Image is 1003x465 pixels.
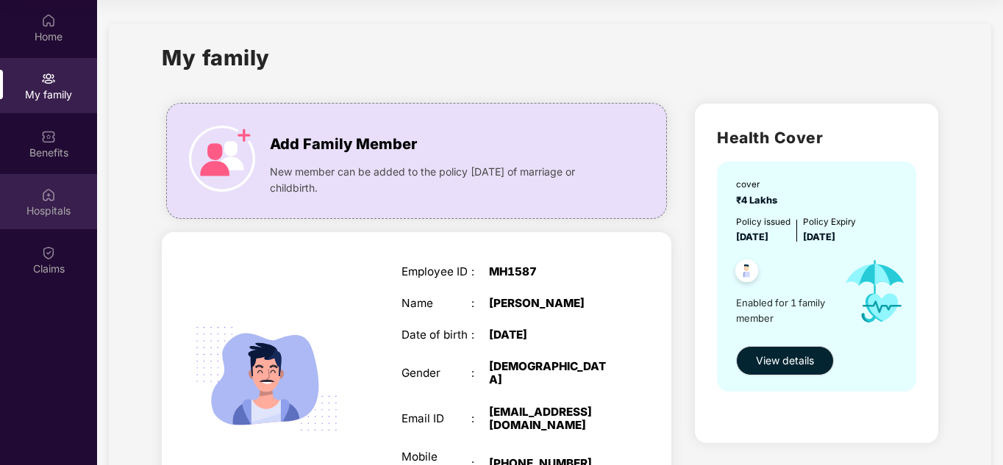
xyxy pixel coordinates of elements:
div: Policy issued [736,215,790,229]
img: svg+xml;base64,PHN2ZyBpZD0iSG9tZSIgeG1sbnM9Imh0dHA6Ly93d3cudzMub3JnLzIwMDAvc3ZnIiB3aWR0aD0iMjAiIG... [41,13,56,28]
img: icon [189,126,255,192]
span: Enabled for 1 family member [736,295,832,325]
div: cover [736,178,782,192]
img: svg+xml;base64,PHN2ZyBpZD0iQ2xhaW0iIHhtbG5zPSJodHRwOi8vd3d3LnczLm9yZy8yMDAwL3N2ZyIgd2lkdGg9IjIwIi... [41,245,56,260]
div: Date of birth [401,328,472,342]
span: ₹4 Lakhs [736,195,782,206]
div: [DEMOGRAPHIC_DATA] [489,360,612,386]
div: Gender [401,367,472,380]
img: svg+xml;base64,PHN2ZyB3aWR0aD0iMjAiIGhlaWdodD0iMjAiIHZpZXdCb3g9IjAgMCAyMCAyMCIgZmlsbD0ibm9uZSIgeG... [41,71,56,86]
img: svg+xml;base64,PHN2ZyB4bWxucz0iaHR0cDovL3d3dy53My5vcmcvMjAwMC9zdmciIHdpZHRoPSI0OC45NDMiIGhlaWdodD... [729,255,765,291]
span: Add Family Member [270,133,417,156]
div: Employee ID [401,265,472,278]
div: [PERSON_NAME] [489,297,612,310]
div: Email ID [401,412,472,425]
span: New member can be added to the policy [DATE] of marriage or childbirth. [270,164,611,196]
div: [DATE] [489,328,612,342]
span: [DATE] [736,231,768,242]
div: MH1587 [489,265,612,278]
h1: My family [162,41,270,74]
img: svg+xml;base64,PHN2ZyBpZD0iSG9zcGl0YWxzIiB4bWxucz0iaHR0cDovL3d3dy53My5vcmcvMjAwMC9zdmciIHdpZHRoPS... [41,187,56,202]
span: [DATE] [803,231,835,242]
div: : [471,367,489,380]
button: View details [736,346,834,375]
img: icon [832,245,918,338]
div: : [471,297,489,310]
div: : [471,265,489,278]
div: Policy Expiry [803,215,856,229]
div: : [471,412,489,425]
div: Name [401,297,472,310]
h2: Health Cover [717,126,916,150]
div: : [471,328,489,342]
span: View details [756,353,814,369]
img: svg+xml;base64,PHN2ZyBpZD0iQmVuZWZpdHMiIHhtbG5zPSJodHRwOi8vd3d3LnczLm9yZy8yMDAwL3N2ZyIgd2lkdGg9Ij... [41,129,56,144]
div: [EMAIL_ADDRESS][DOMAIN_NAME] [489,405,612,432]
